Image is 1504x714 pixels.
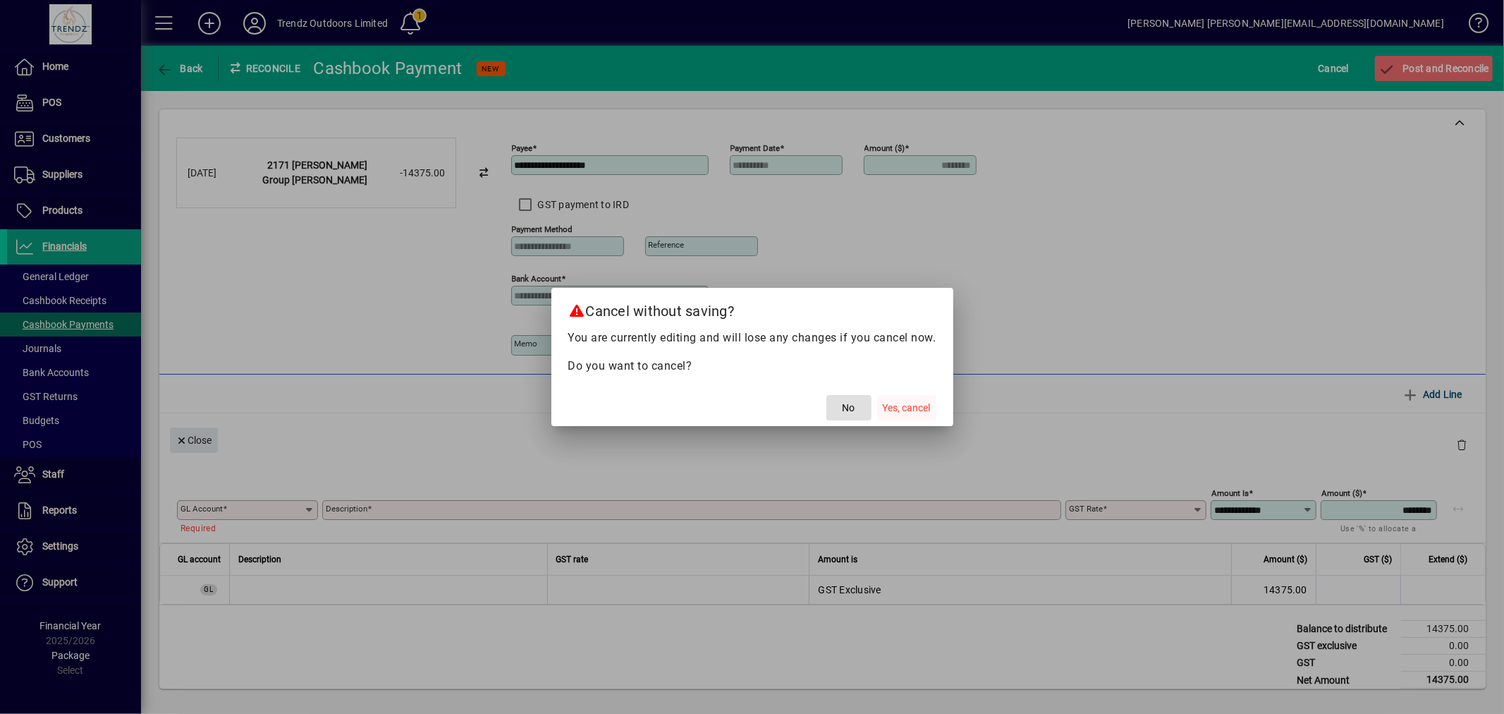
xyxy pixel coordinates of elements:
button: Yes, cancel [877,395,936,420]
button: No [826,395,872,420]
h2: Cancel without saving? [551,288,953,329]
span: No [843,401,855,416]
p: You are currently editing and will lose any changes if you cancel now. [568,329,936,346]
p: Do you want to cancel? [568,358,936,375]
span: Yes, cancel [883,401,931,416]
